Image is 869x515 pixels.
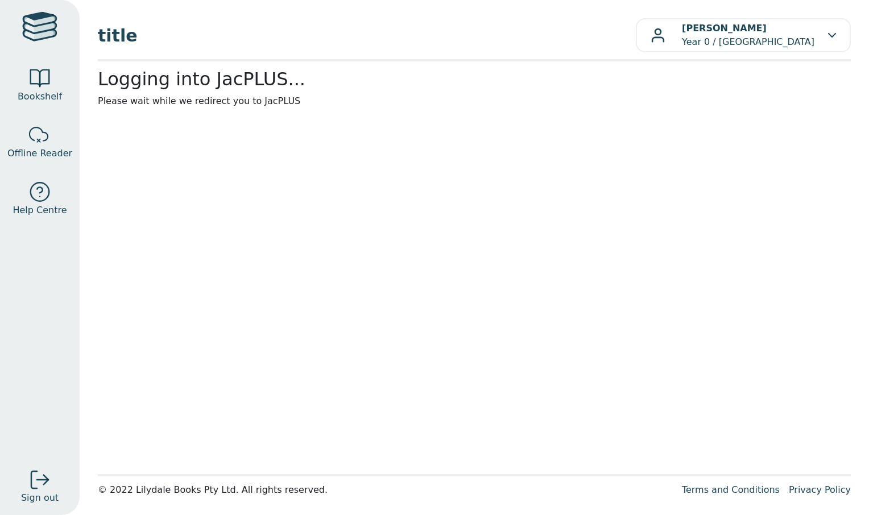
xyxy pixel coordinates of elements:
[682,484,780,495] a: Terms and Conditions
[98,94,851,108] p: Please wait while we redirect you to JacPLUS
[98,68,851,90] h2: Logging into JacPLUS...
[682,22,814,49] p: Year 0 / [GEOGRAPHIC_DATA]
[21,491,59,505] span: Sign out
[18,90,62,103] span: Bookshelf
[13,203,67,217] span: Help Centre
[789,484,851,495] a: Privacy Policy
[98,23,636,48] span: title
[636,18,851,52] button: [PERSON_NAME]Year 0 / [GEOGRAPHIC_DATA]
[98,483,673,497] div: © 2022 Lilydale Books Pty Ltd. All rights reserved.
[7,147,72,160] span: Offline Reader
[682,23,767,34] b: [PERSON_NAME]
